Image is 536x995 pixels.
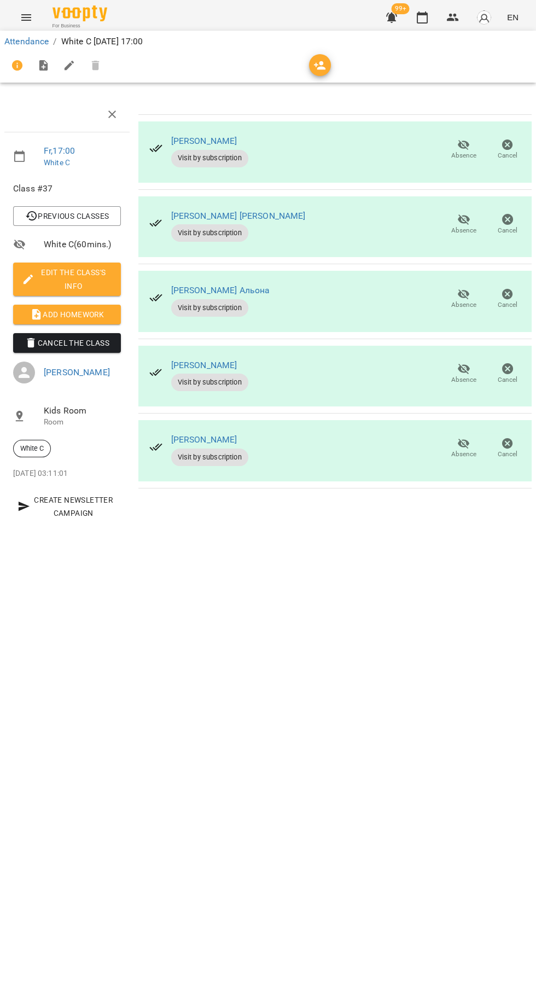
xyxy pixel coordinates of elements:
[13,440,51,457] div: White C
[486,284,529,315] button: Cancel
[13,468,121,479] p: [DATE] 03:11:01
[171,285,270,295] a: [PERSON_NAME] Альона
[61,35,143,48] p: White C [DATE] 17:00
[171,360,237,370] a: [PERSON_NAME]
[507,11,518,23] span: EN
[442,209,486,240] button: Absence
[442,433,486,464] button: Absence
[13,333,121,353] button: Cancel the class
[53,5,107,21] img: Voopty Logo
[486,209,529,240] button: Cancel
[171,377,248,387] span: Visit by subscription
[442,284,486,315] button: Absence
[486,359,529,389] button: Cancel
[171,153,248,163] span: Visit by subscription
[13,206,121,226] button: Previous Classes
[22,266,112,292] span: Edit the class's Info
[18,493,116,520] span: Create Newsletter Campaign
[451,450,476,459] span: Absence
[498,226,517,235] span: Cancel
[498,151,517,160] span: Cancel
[171,211,306,221] a: [PERSON_NAME] [PERSON_NAME]
[498,300,517,310] span: Cancel
[13,490,121,523] button: Create Newsletter Campaign
[486,433,529,464] button: Cancel
[53,22,107,30] span: For Business
[44,146,75,156] a: Fr , 17:00
[14,444,50,453] span: White C
[44,238,121,251] span: White C ( 60 mins. )
[22,210,112,223] span: Previous Classes
[451,151,476,160] span: Absence
[22,308,112,321] span: Add Homework
[4,35,532,48] nav: breadcrumb
[503,7,523,27] button: EN
[44,417,121,428] p: Room
[442,359,486,389] button: Absence
[4,36,49,46] a: Attendance
[486,135,529,165] button: Cancel
[171,303,248,313] span: Visit by subscription
[53,35,56,48] li: /
[13,263,121,295] button: Edit the class's Info
[498,375,517,385] span: Cancel
[476,10,492,25] img: avatar_s.png
[451,375,476,385] span: Absence
[171,136,237,146] a: [PERSON_NAME]
[171,452,248,462] span: Visit by subscription
[451,226,476,235] span: Absence
[13,305,121,324] button: Add Homework
[44,367,110,377] a: [PERSON_NAME]
[44,158,70,167] a: White C
[13,4,39,31] button: Menu
[171,434,237,445] a: [PERSON_NAME]
[498,450,517,459] span: Cancel
[171,228,248,238] span: Visit by subscription
[392,3,410,14] span: 99+
[22,336,112,350] span: Cancel the class
[442,135,486,165] button: Absence
[451,300,476,310] span: Absence
[44,404,121,417] span: Kids Room
[13,182,121,195] span: Class #37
